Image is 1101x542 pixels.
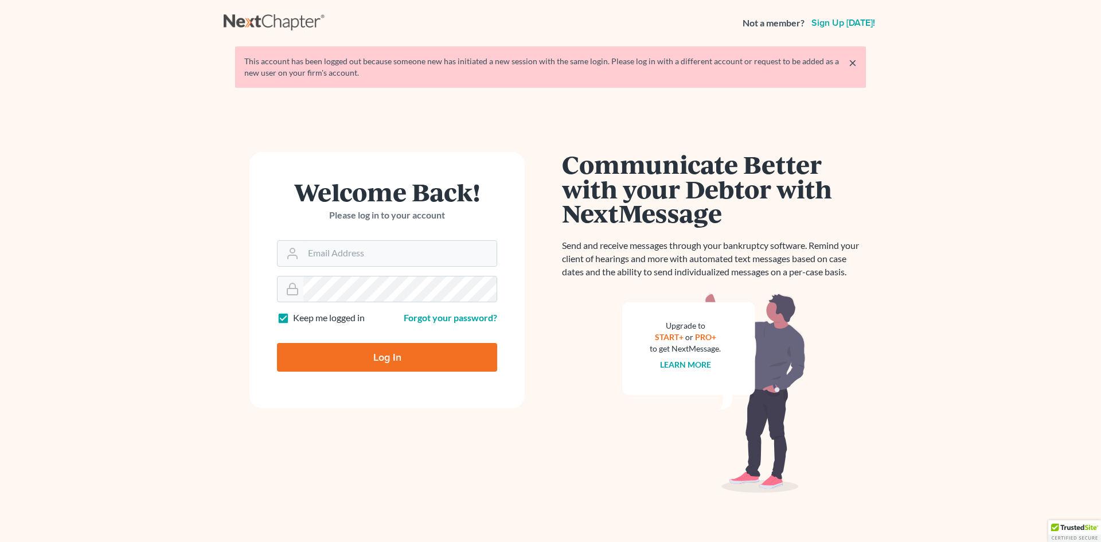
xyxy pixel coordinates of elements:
h1: Welcome Back! [277,180,497,204]
a: PRO+ [695,332,716,342]
a: Forgot your password? [404,312,497,323]
h1: Communicate Better with your Debtor with NextMessage [562,152,866,225]
div: to get NextMessage. [650,343,721,354]
img: nextmessage_bg-59042aed3d76b12b5cd301f8e5b87938c9018125f34e5fa2b7a6b67550977c72.svg [622,293,806,493]
a: START+ [655,332,684,342]
div: This account has been logged out because someone new has initiated a new session with the same lo... [244,56,857,79]
div: Upgrade to [650,320,721,332]
label: Keep me logged in [293,311,365,325]
a: Learn more [660,360,711,369]
input: Email Address [303,241,497,266]
a: Sign up [DATE]! [809,18,877,28]
p: Send and receive messages through your bankruptcy software. Remind your client of hearings and mo... [562,239,866,279]
strong: Not a member? [743,17,805,30]
p: Please log in to your account [277,209,497,222]
input: Log In [277,343,497,372]
a: × [849,56,857,69]
span: or [685,332,693,342]
div: TrustedSite Certified [1048,520,1101,542]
